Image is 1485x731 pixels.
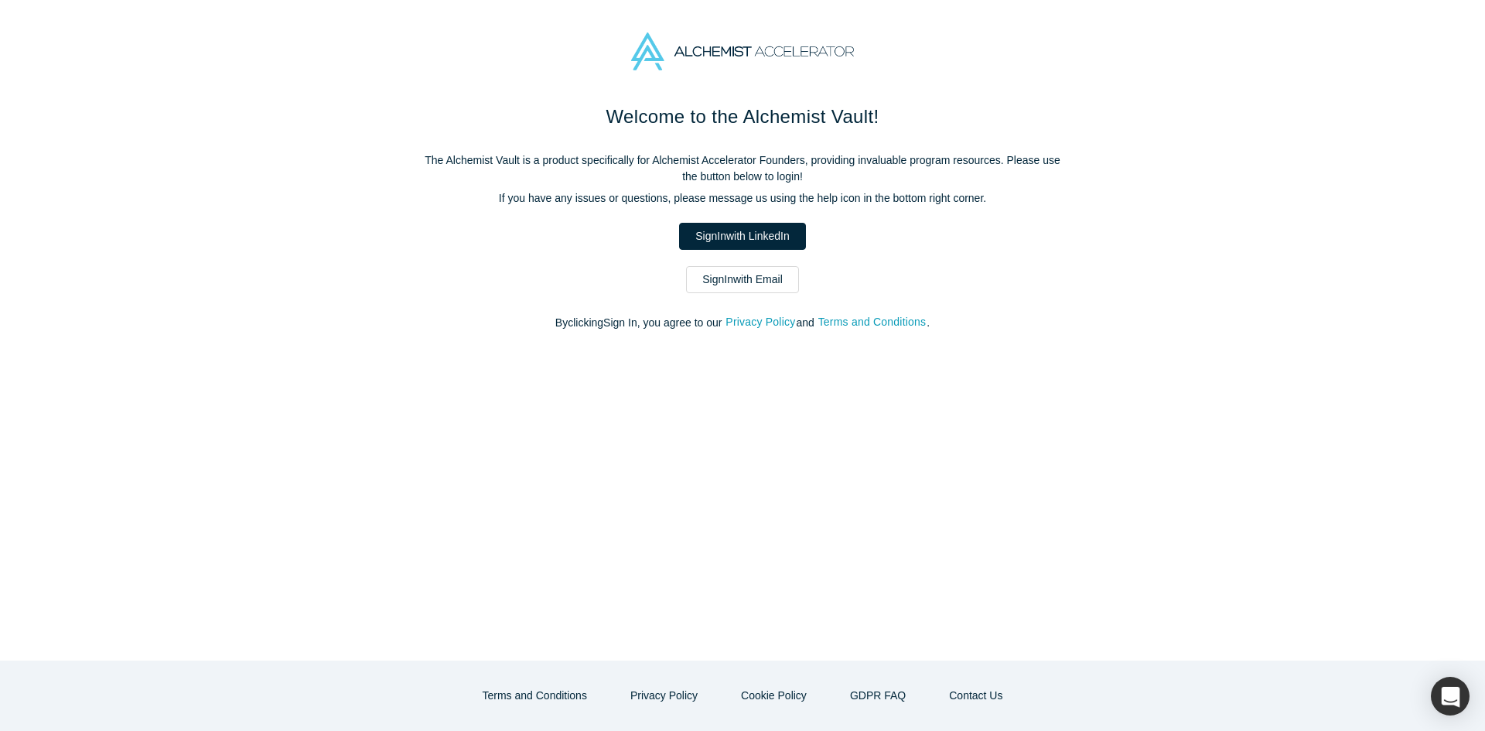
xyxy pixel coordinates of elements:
a: SignInwith Email [686,266,799,293]
a: GDPR FAQ [834,682,922,709]
a: SignInwith LinkedIn [679,223,805,250]
button: Terms and Conditions [818,313,927,331]
button: Cookie Policy [725,682,823,709]
button: Privacy Policy [725,313,796,331]
p: The Alchemist Vault is a product specifically for Alchemist Accelerator Founders, providing inval... [418,152,1067,185]
img: Alchemist Accelerator Logo [631,32,854,70]
button: Contact Us [933,682,1019,709]
p: If you have any issues or questions, please message us using the help icon in the bottom right co... [418,190,1067,207]
h1: Welcome to the Alchemist Vault! [418,103,1067,131]
button: Privacy Policy [614,682,714,709]
button: Terms and Conditions [466,682,603,709]
p: By clicking Sign In , you agree to our and . [418,315,1067,331]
